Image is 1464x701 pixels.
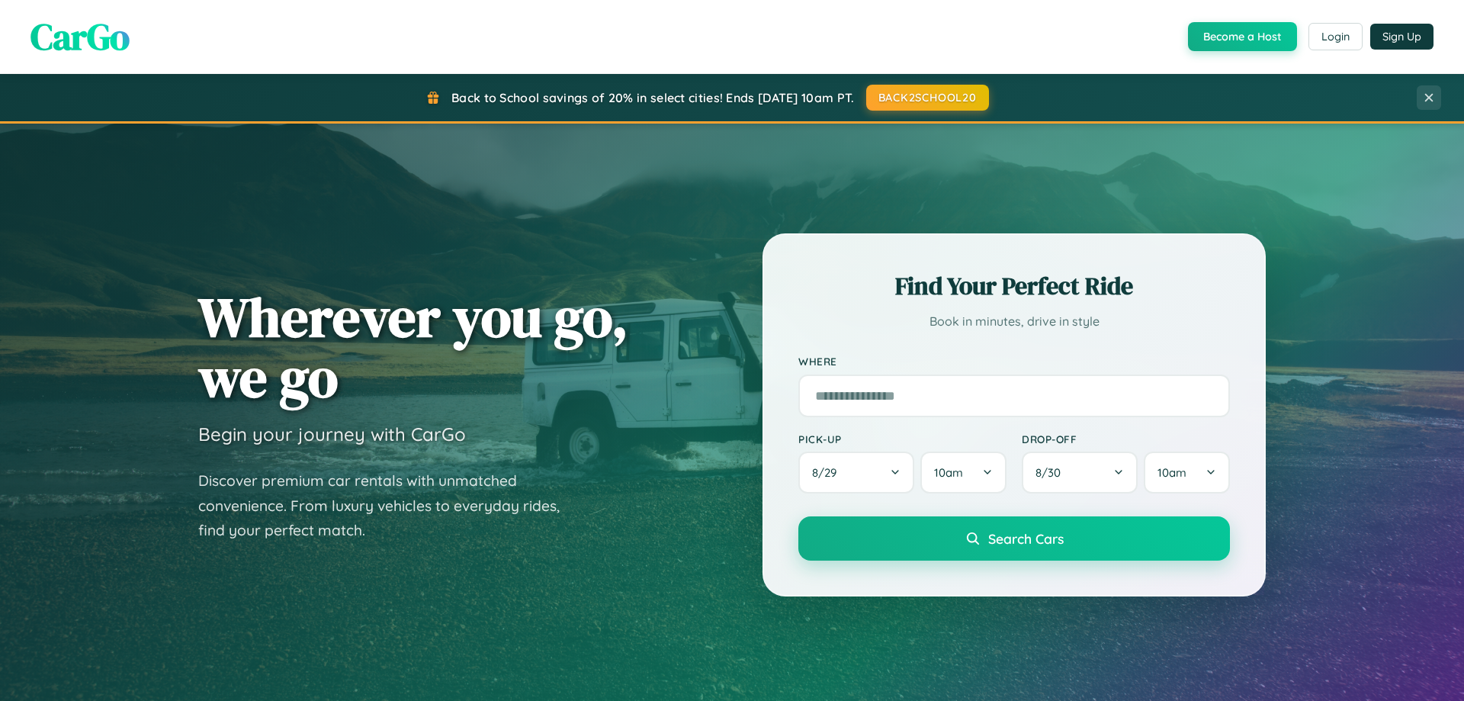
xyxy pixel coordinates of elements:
button: 10am [920,452,1006,494]
button: Search Cars [798,516,1230,561]
h2: Find Your Perfect Ride [798,269,1230,303]
span: 8 / 29 [812,465,844,480]
p: Discover premium car rentals with unmatched convenience. From luxury vehicles to everyday rides, ... [198,468,579,543]
span: 10am [1157,465,1186,480]
button: Sign Up [1370,24,1433,50]
span: CarGo [30,11,130,62]
button: Become a Host [1188,22,1297,51]
span: 10am [934,465,963,480]
button: 8/30 [1022,452,1138,494]
button: BACK2SCHOOL20 [866,85,989,111]
label: Where [798,355,1230,368]
button: 8/29 [798,452,914,494]
label: Drop-off [1022,432,1230,445]
button: 10am [1144,452,1230,494]
h1: Wherever you go, we go [198,287,628,407]
span: Back to School savings of 20% in select cities! Ends [DATE] 10am PT. [451,90,854,105]
span: Search Cars [988,530,1064,547]
p: Book in minutes, drive in style [798,310,1230,333]
h3: Begin your journey with CarGo [198,423,466,445]
span: 8 / 30 [1035,465,1068,480]
label: Pick-up [798,432,1006,445]
button: Login [1308,23,1363,50]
